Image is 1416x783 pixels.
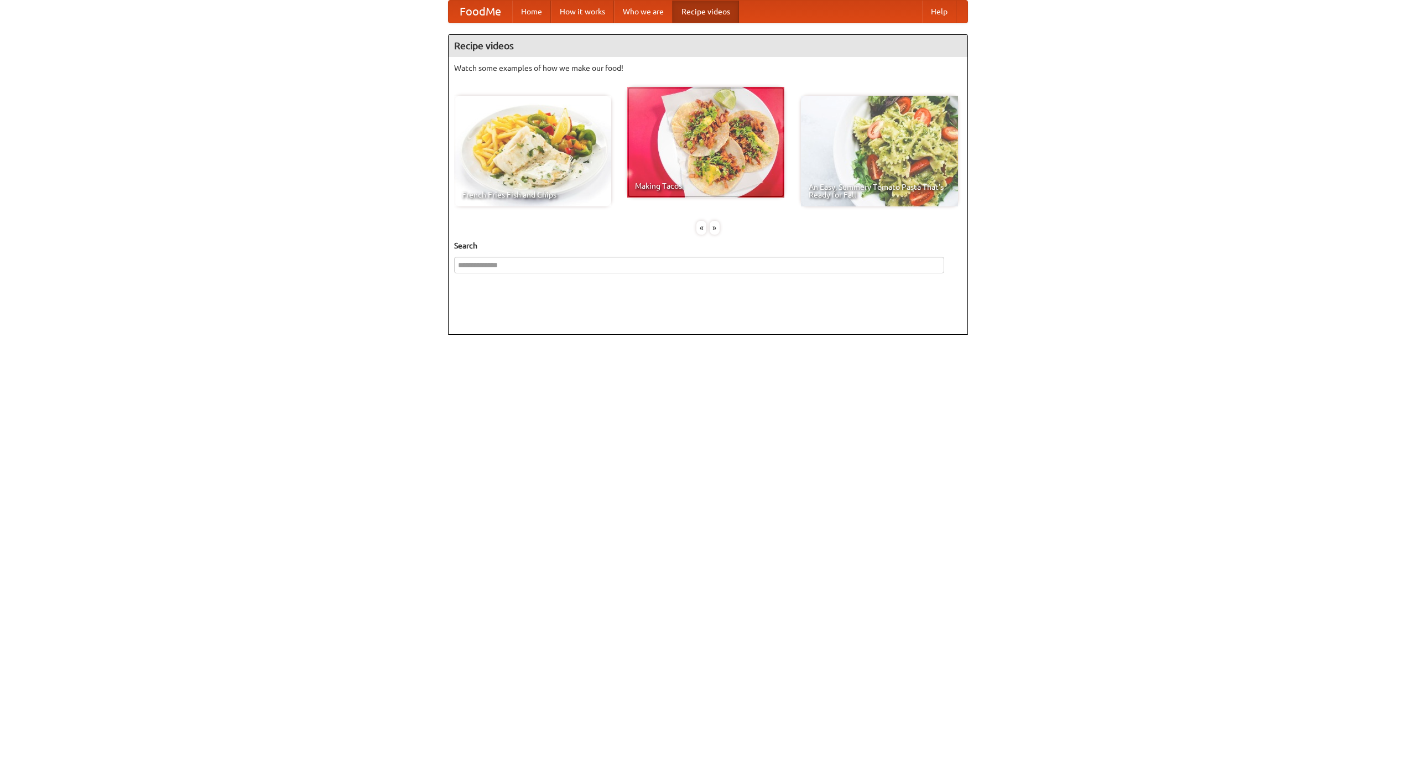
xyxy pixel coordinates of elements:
[710,221,720,235] div: »
[627,87,784,198] a: Making Tacos
[454,240,962,251] h5: Search
[512,1,551,23] a: Home
[449,35,967,57] h4: Recipe videos
[551,1,614,23] a: How it works
[809,183,950,199] span: An Easy, Summery Tomato Pasta That's Ready for Fall
[696,221,706,235] div: «
[454,63,962,74] p: Watch some examples of how we make our food!
[449,1,512,23] a: FoodMe
[673,1,739,23] a: Recipe videos
[462,191,603,199] span: French Fries Fish and Chips
[635,182,777,190] span: Making Tacos
[801,96,958,206] a: An Easy, Summery Tomato Pasta That's Ready for Fall
[454,96,611,206] a: French Fries Fish and Chips
[614,1,673,23] a: Who we are
[922,1,956,23] a: Help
